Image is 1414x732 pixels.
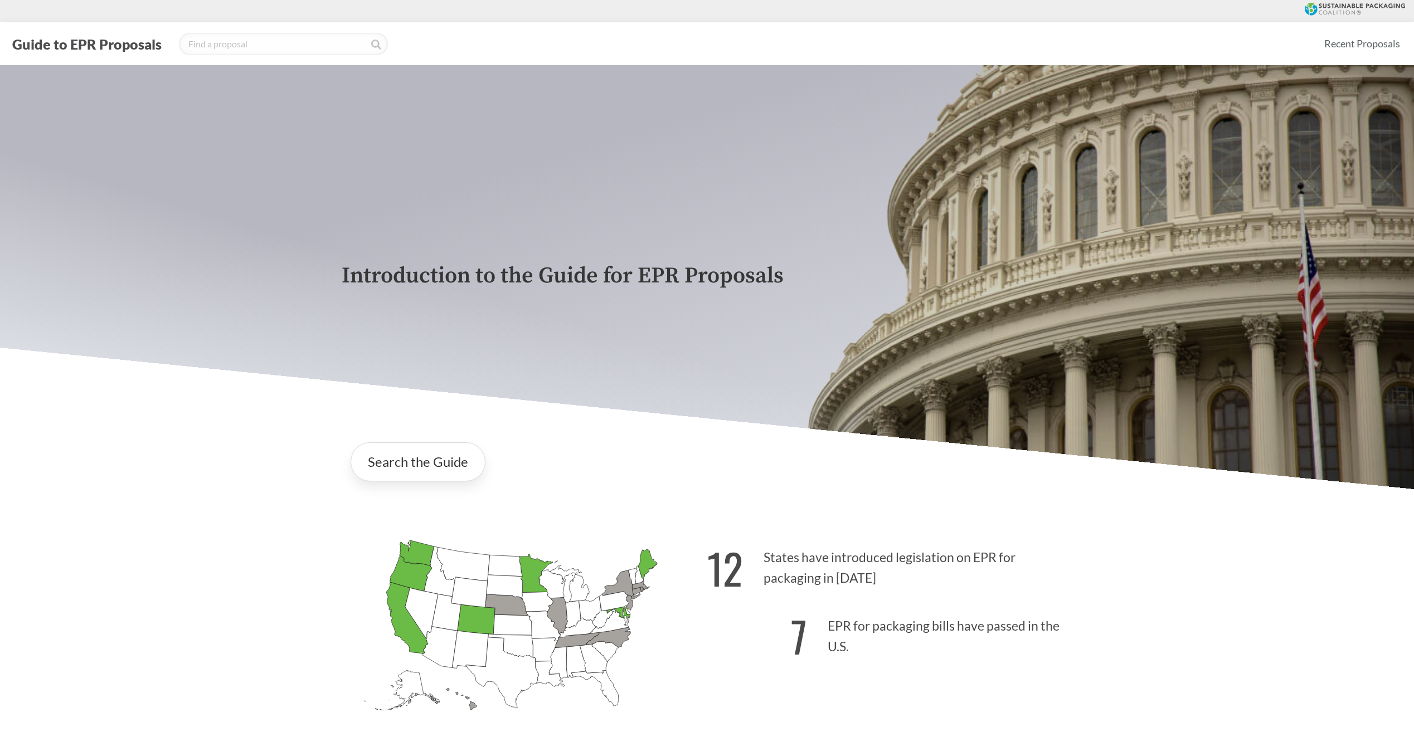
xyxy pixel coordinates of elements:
p: EPR for packaging bills have passed in the U.S. [707,599,1073,667]
p: Introduction to the Guide for EPR Proposals [342,263,1073,289]
a: Search the Guide [351,442,485,481]
a: Recent Proposals [1319,31,1405,56]
input: Find a proposal [179,33,388,55]
button: Guide to EPR Proposals [9,35,165,53]
strong: 7 [791,605,807,667]
p: States have introduced legislation on EPR for packaging in [DATE] [707,530,1073,599]
strong: 12 [707,537,743,599]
